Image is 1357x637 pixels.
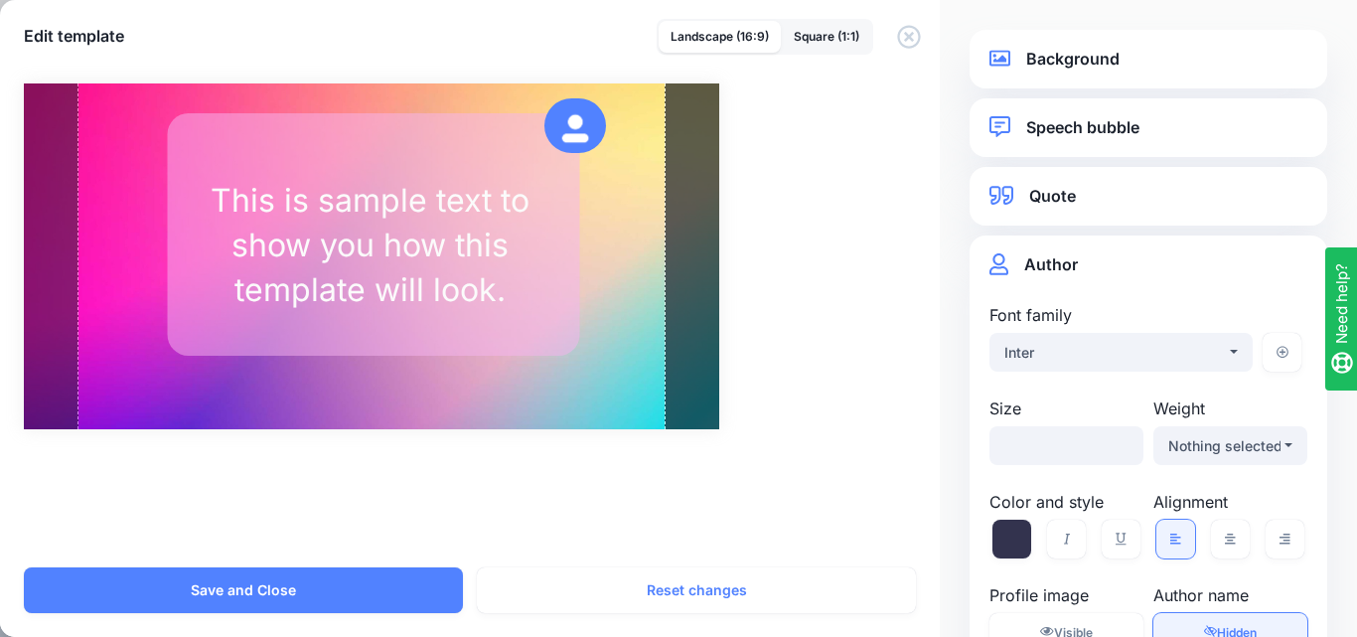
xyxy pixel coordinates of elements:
[47,5,127,29] span: Need help?
[989,490,1143,514] label: Color and style
[989,183,1307,210] a: Quote
[989,46,1307,73] a: Background
[782,21,871,53] a: Square (1:1)
[24,567,463,613] button: Save and Close
[477,567,916,613] button: Reset changes
[1153,397,1307,420] label: Weight
[1153,490,1307,514] label: Alignment
[24,24,124,48] h5: Edit template
[1153,426,1307,465] button: Nothing selected
[989,303,1253,327] label: Font family
[989,114,1307,141] a: Speech bubble
[989,251,1307,278] a: Author
[1168,434,1281,458] div: Nothing selected
[169,179,571,312] div: This is sample text to show you how this template will look.
[989,583,1143,607] label: Profile image
[659,21,781,53] a: Landscape (16:9)
[1153,583,1307,607] label: Author name
[989,397,1143,420] label: Size
[989,333,1253,372] button: Inter
[1004,341,1226,365] div: Inter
